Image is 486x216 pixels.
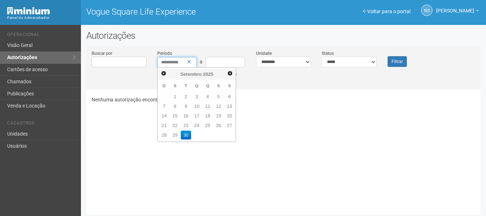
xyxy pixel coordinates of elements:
[388,56,407,67] button: Filtrar
[181,92,191,101] a: 2
[203,102,213,111] a: 11
[7,15,76,21] div: Painel do Administrador
[7,121,76,128] li: Cadastros
[86,30,481,41] h2: Autorizações
[170,131,180,139] a: 29
[157,50,172,57] label: Período
[214,121,224,130] a: 26
[163,83,165,88] span: Domingo
[7,7,50,15] img: Minium
[159,102,169,111] a: 7
[170,111,180,120] a: 15
[159,111,169,120] a: 14
[170,102,180,111] a: 8
[203,121,213,130] a: 25
[214,92,224,101] a: 5
[192,102,202,111] a: 10
[192,92,202,101] a: 3
[200,59,203,64] span: a
[228,83,231,88] span: Sábado
[227,70,233,76] span: Próximo
[174,83,177,88] span: Segunda
[181,102,191,111] a: 9
[181,131,191,139] a: 30
[161,70,167,76] span: Anterior
[421,5,433,16] a: NS
[159,121,169,130] a: 21
[224,92,235,101] a: 6
[170,92,180,101] a: 1
[224,102,235,111] a: 13
[192,121,202,130] a: 24
[195,83,198,88] span: Quarta
[92,96,475,103] p: Nenhuma autorização encontrada
[181,111,191,120] a: 16
[181,121,191,130] a: 23
[206,83,209,88] span: Quinta
[217,83,220,88] span: Sexta
[192,111,202,120] a: 17
[203,72,213,77] span: 2025
[203,92,213,101] a: 4
[256,50,272,57] label: Unidade
[180,72,202,77] span: Setembro
[86,7,278,16] h1: Vogue Square Life Experience
[203,111,213,120] a: 18
[224,111,235,120] a: 20
[363,9,410,14] a: Voltar para o portal
[436,1,474,14] span: Nicolle Silva
[159,131,169,139] a: 28
[7,32,76,39] li: Operacional
[92,50,112,57] label: Buscar por
[214,102,224,111] a: 12
[322,50,334,57] label: Status
[185,83,187,88] span: Terça
[436,9,479,15] a: [PERSON_NAME]
[159,69,168,78] a: Anterior
[224,121,235,130] a: 27
[214,111,224,120] a: 19
[226,69,234,78] a: Próximo
[170,121,180,130] a: 22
